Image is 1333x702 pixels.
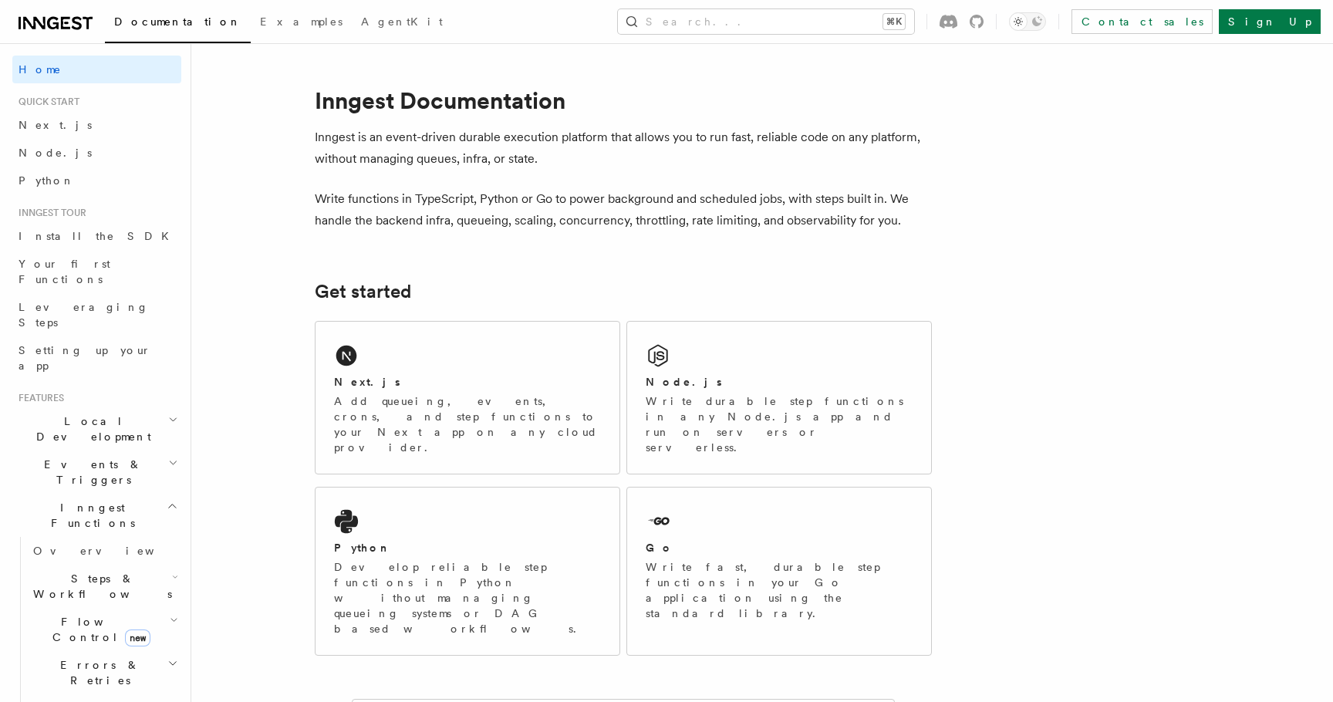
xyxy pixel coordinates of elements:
[646,374,722,390] h2: Node.js
[646,559,913,621] p: Write fast, durable step functions in your Go application using the standard library.
[19,174,75,187] span: Python
[352,5,452,42] a: AgentKit
[251,5,352,42] a: Examples
[315,188,932,231] p: Write functions in TypeScript, Python or Go to power background and scheduled jobs, with steps bu...
[19,301,149,329] span: Leveraging Steps
[260,15,343,28] span: Examples
[315,127,932,170] p: Inngest is an event-driven durable execution platform that allows you to run fast, reliable code ...
[1219,9,1321,34] a: Sign Up
[27,537,181,565] a: Overview
[315,321,620,474] a: Next.jsAdd queueing, events, crons, and step functions to your Next app on any cloud provider.
[12,494,181,537] button: Inngest Functions
[19,258,110,285] span: Your first Functions
[626,321,932,474] a: Node.jsWrite durable step functions in any Node.js app and run on servers or serverless.
[125,629,150,646] span: new
[27,614,170,645] span: Flow Control
[27,608,181,651] button: Flow Controlnew
[19,62,62,77] span: Home
[361,15,443,28] span: AgentKit
[12,293,181,336] a: Leveraging Steps
[1009,12,1046,31] button: Toggle dark mode
[114,15,241,28] span: Documentation
[883,14,905,29] kbd: ⌘K
[1071,9,1213,34] a: Contact sales
[12,500,167,531] span: Inngest Functions
[646,393,913,455] p: Write durable step functions in any Node.js app and run on servers or serverless.
[12,451,181,494] button: Events & Triggers
[12,96,79,108] span: Quick start
[618,9,914,34] button: Search...⌘K
[334,540,391,555] h2: Python
[12,139,181,167] a: Node.js
[12,457,168,488] span: Events & Triggers
[27,571,172,602] span: Steps & Workflows
[12,250,181,293] a: Your first Functions
[19,147,92,159] span: Node.js
[315,281,411,302] a: Get started
[334,559,601,636] p: Develop reliable step functions in Python without managing queueing systems or DAG based workflows.
[12,222,181,250] a: Install the SDK
[315,86,932,114] h1: Inngest Documentation
[626,487,932,656] a: GoWrite fast, durable step functions in your Go application using the standard library.
[27,657,167,688] span: Errors & Retries
[27,565,181,608] button: Steps & Workflows
[12,407,181,451] button: Local Development
[19,230,178,242] span: Install the SDK
[12,413,168,444] span: Local Development
[33,545,192,557] span: Overview
[334,393,601,455] p: Add queueing, events, crons, and step functions to your Next app on any cloud provider.
[12,207,86,219] span: Inngest tour
[334,374,400,390] h2: Next.js
[12,392,64,404] span: Features
[646,540,673,555] h2: Go
[27,651,181,694] button: Errors & Retries
[315,487,620,656] a: PythonDevelop reliable step functions in Python without managing queueing systems or DAG based wo...
[19,119,92,131] span: Next.js
[105,5,251,43] a: Documentation
[19,344,151,372] span: Setting up your app
[12,336,181,380] a: Setting up your app
[12,111,181,139] a: Next.js
[12,167,181,194] a: Python
[12,56,181,83] a: Home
